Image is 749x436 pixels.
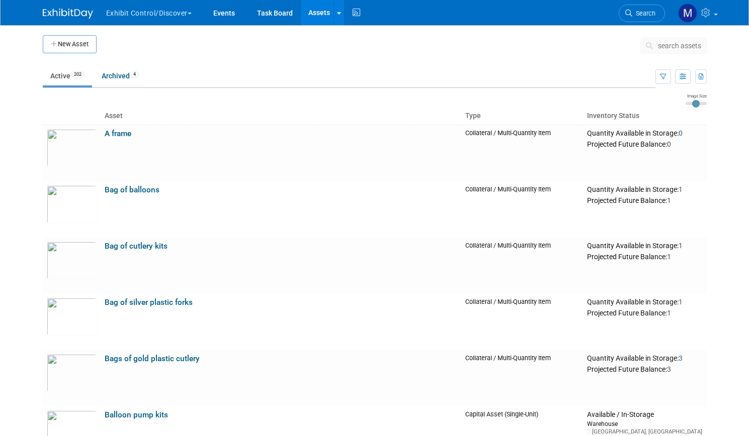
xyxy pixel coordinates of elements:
[461,350,583,406] td: Collateral / Multi-Quantity Item
[587,242,702,251] div: Quantity Available in Storage:
[587,363,702,374] div: Projected Future Balance:
[101,107,462,125] th: Asset
[587,194,702,205] div: Projected Future Balance:
[43,9,93,19] img: ExhibitDay
[587,410,702,419] div: Available / In-Storage
[105,185,159,194] a: Bag of balloons
[587,138,702,149] div: Projected Future Balance:
[667,309,671,317] span: 1
[461,294,583,350] td: Collateral / Multi-Quantity Item
[461,125,583,181] td: Collateral / Multi-Quantity Item
[130,71,139,78] span: 4
[679,298,683,306] span: 1
[632,10,655,17] span: Search
[105,242,168,251] a: Bag of cutlery kits
[587,428,702,435] div: [GEOGRAPHIC_DATA], [GEOGRAPHIC_DATA]
[679,354,683,362] span: 3
[679,242,683,250] span: 1
[679,185,683,193] span: 1
[587,185,702,194] div: Quantity Available in Storage:
[105,129,131,138] a: A frame
[71,71,85,78] span: 202
[587,307,702,318] div: Projected Future Balance:
[43,66,92,85] a: Active202
[678,4,697,23] img: Matt h
[667,196,671,204] span: 1
[667,253,671,261] span: 1
[679,129,683,137] span: 0
[667,365,671,373] span: 3
[105,354,200,363] a: Bags of gold plastic cutlery
[461,107,583,125] th: Type
[587,129,702,138] div: Quantity Available in Storage:
[105,410,168,419] a: Balloon pump kits
[587,298,702,307] div: Quantity Available in Storage:
[640,38,707,54] button: search assets
[105,298,193,307] a: Bag of silver plastic forks
[461,181,583,238] td: Collateral / Multi-Quantity Item
[686,93,707,99] div: Image Size
[587,251,702,262] div: Projected Future Balance:
[461,238,583,294] td: Collateral / Multi-Quantity Item
[619,5,665,22] a: Search
[667,140,671,148] span: 0
[94,66,146,85] a: Archived4
[587,354,702,363] div: Quantity Available in Storage:
[658,42,701,50] span: search assets
[587,419,702,428] div: Warehouse
[43,35,97,53] button: New Asset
